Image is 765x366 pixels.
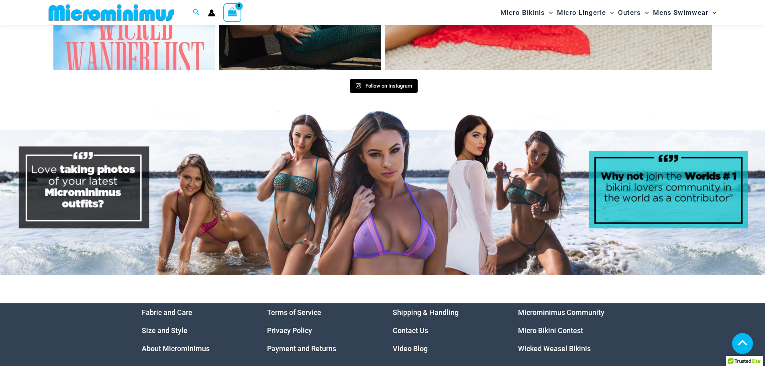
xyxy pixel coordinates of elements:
[641,2,649,23] span: Menu Toggle
[142,344,210,353] a: About Microminimus
[365,83,412,89] span: Follow on Instagram
[708,2,716,23] span: Menu Toggle
[606,2,614,23] span: Menu Toggle
[653,2,708,23] span: Mens Swimwear
[267,344,336,353] a: Payment and Returns
[350,79,418,93] a: Instagram Follow on Instagram
[393,303,498,358] nav: Menu
[393,308,459,317] a: Shipping & Handling
[545,2,553,23] span: Menu Toggle
[267,303,373,358] aside: Footer Widget 2
[498,2,555,23] a: Micro BikinisMenu ToggleMenu Toggle
[142,308,192,317] a: Fabric and Care
[518,303,624,358] aside: Footer Widget 4
[223,3,242,22] a: View Shopping Cart, empty
[45,4,177,22] img: MM SHOP LOGO FLAT
[393,303,498,358] aside: Footer Widget 3
[355,83,361,89] svg: Instagram
[555,2,616,23] a: Micro LingerieMenu ToggleMenu Toggle
[142,303,247,358] nav: Menu
[393,344,428,353] a: Video Blog
[267,326,312,335] a: Privacy Policy
[518,308,604,317] a: Microminimus Community
[208,9,215,16] a: Account icon link
[142,303,247,358] aside: Footer Widget 1
[616,2,651,23] a: OutersMenu ToggleMenu Toggle
[651,2,718,23] a: Mens SwimwearMenu ToggleMenu Toggle
[518,326,583,335] a: Micro Bikini Contest
[497,1,720,24] nav: Site Navigation
[393,326,428,335] a: Contact Us
[557,2,606,23] span: Micro Lingerie
[267,308,321,317] a: Terms of Service
[518,344,591,353] a: Wicked Weasel Bikinis
[267,303,373,358] nav: Menu
[500,2,545,23] span: Micro Bikinis
[193,8,200,18] a: Search icon link
[618,2,641,23] span: Outers
[518,303,624,358] nav: Menu
[142,326,188,335] a: Size and Style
